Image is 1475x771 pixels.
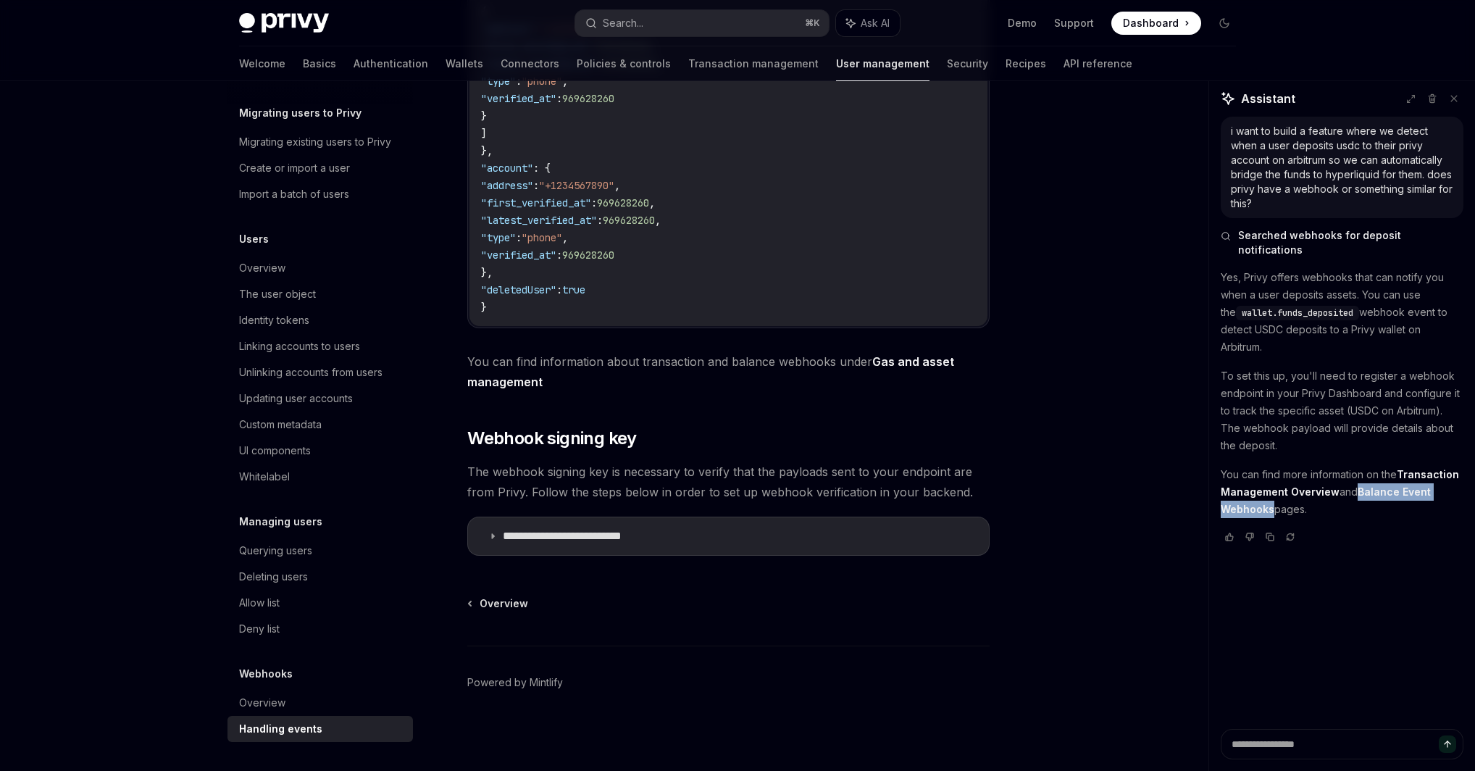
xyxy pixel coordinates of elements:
[562,75,568,88] span: ,
[947,46,988,81] a: Security
[239,390,353,407] div: Updating user accounts
[481,196,591,209] span: "first_verified_at"
[239,46,285,81] a: Welcome
[227,716,413,742] a: Handling events
[239,338,360,355] div: Linking accounts to users
[239,513,322,530] h5: Managing users
[481,92,556,105] span: "verified_at"
[467,675,563,690] a: Powered by Mintlify
[556,283,562,296] span: :
[1006,46,1046,81] a: Recipes
[481,231,516,244] span: "type"
[227,307,413,333] a: Identity tokens
[481,75,516,88] span: "type"
[227,333,413,359] a: Linking accounts to users
[239,594,280,612] div: Allow list
[562,231,568,244] span: ,
[227,181,413,207] a: Import a batch of users
[481,109,487,122] span: }
[467,462,990,502] span: The webhook signing key is necessary to verify that the payloads sent to your endpoint are from P...
[533,162,551,175] span: : {
[239,259,285,277] div: Overview
[239,694,285,712] div: Overview
[481,179,533,192] span: "address"
[227,690,413,716] a: Overview
[836,46,929,81] a: User management
[481,283,556,296] span: "deletedUser"
[805,17,820,29] span: ⌘ K
[655,214,661,227] span: ,
[577,46,671,81] a: Policies & controls
[688,46,819,81] a: Transaction management
[516,231,522,244] span: :
[481,144,493,157] span: },
[239,620,280,638] div: Deny list
[1221,367,1463,454] p: To set this up, you'll need to register a webhook endpoint in your Privy Dashboard and configure ...
[522,231,562,244] span: "phone"
[501,46,559,81] a: Connectors
[481,214,597,227] span: "latest_verified_at"
[481,162,533,175] span: "account"
[1241,90,1295,107] span: Assistant
[239,568,308,585] div: Deleting users
[603,214,655,227] span: 969628260
[1221,269,1463,356] p: Yes, Privy offers webhooks that can notify you when a user deposits assets. You can use the webho...
[239,468,290,485] div: Whitelabel
[1238,228,1463,257] span: Searched webhooks for deposit notifications
[227,155,413,181] a: Create or import a user
[533,179,539,192] span: :
[239,104,362,122] h5: Migrating users to Privy
[227,385,413,412] a: Updating user accounts
[227,590,413,616] a: Allow list
[562,249,614,262] span: 969628260
[227,464,413,490] a: Whitelabel
[481,301,487,314] span: }
[1054,16,1094,30] a: Support
[239,442,311,459] div: UI components
[539,179,614,192] span: "+1234567890"
[354,46,428,81] a: Authentication
[227,129,413,155] a: Migrating existing users to Privy
[575,10,829,36] button: Search...⌘K
[227,616,413,642] a: Deny list
[469,596,528,611] a: Overview
[467,427,637,450] span: Webhook signing key
[467,351,990,392] span: You can find information about transaction and balance webhooks under
[239,133,391,151] div: Migrating existing users to Privy
[1064,46,1132,81] a: API reference
[446,46,483,81] a: Wallets
[239,416,322,433] div: Custom metadata
[239,13,329,33] img: dark logo
[227,564,413,590] a: Deleting users
[562,283,585,296] span: true
[597,196,649,209] span: 969628260
[239,665,293,683] h5: Webhooks
[614,179,620,192] span: ,
[1231,124,1453,211] div: i want to build a feature where we detect when a user deposits usdc to their privy account on arb...
[1221,485,1431,516] a: Balance Event Webhooks
[861,16,890,30] span: Ask AI
[603,14,643,32] div: Search...
[516,75,522,88] span: :
[481,266,493,279] span: },
[227,255,413,281] a: Overview
[1213,12,1236,35] button: Toggle dark mode
[227,281,413,307] a: The user object
[239,230,269,248] h5: Users
[480,596,528,611] span: Overview
[239,720,322,738] div: Handling events
[239,364,383,381] div: Unlinking accounts from users
[227,359,413,385] a: Unlinking accounts from users
[481,249,556,262] span: "verified_at"
[1221,468,1459,499] a: Transaction Management Overview
[1439,735,1456,753] button: Send message
[1123,16,1179,30] span: Dashboard
[239,286,316,303] div: The user object
[239,312,309,329] div: Identity tokens
[649,196,655,209] span: ,
[522,75,562,88] span: "phone"
[1008,16,1037,30] a: Demo
[239,186,349,203] div: Import a batch of users
[836,10,900,36] button: Ask AI
[591,196,597,209] span: :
